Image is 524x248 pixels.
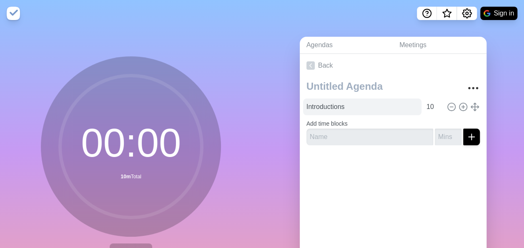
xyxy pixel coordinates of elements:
button: More [465,80,481,96]
label: Add time blocks [306,120,348,127]
img: timeblocks logo [7,7,20,20]
input: Name [303,99,421,115]
button: Sign in [480,7,517,20]
input: Mins [435,129,461,145]
button: Settings [457,7,477,20]
a: Agendas [300,37,393,54]
img: google logo [484,10,490,17]
input: Name [306,129,433,145]
a: Back [300,54,486,77]
button: What’s new [437,7,457,20]
input: Mins [423,99,443,115]
button: Help [417,7,437,20]
a: Meetings [393,37,486,54]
